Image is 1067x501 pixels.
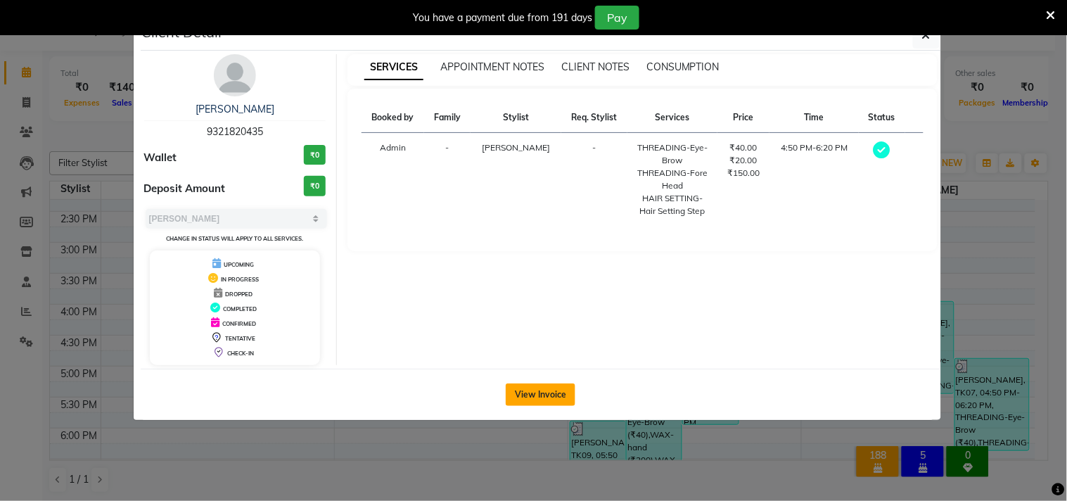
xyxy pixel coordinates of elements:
[362,133,424,227] td: Admin
[144,181,226,197] span: Deposit Amount
[769,103,859,133] th: Time
[424,103,471,133] th: Family
[859,103,905,133] th: Status
[304,145,326,165] h3: ₹0
[224,261,254,268] span: UPCOMING
[726,154,761,167] div: ₹20.00
[225,335,255,342] span: TENTATIVE
[561,103,628,133] th: Req. Stylist
[413,11,592,25] div: You have a payment due from 191 days
[440,61,544,73] span: APPOINTMENT NOTES
[225,291,253,298] span: DROPPED
[726,167,761,179] div: ₹150.00
[627,103,717,133] th: Services
[506,383,575,406] button: View Invoice
[207,125,263,138] span: 9321820435
[227,350,254,357] span: CHECK-IN
[561,133,628,227] td: -
[166,235,303,242] small: Change in status will apply to all services.
[471,103,561,133] th: Stylist
[144,150,177,166] span: Wallet
[636,141,709,167] div: THREADING-Eye-Brow
[769,133,859,227] td: 4:50 PM-6:20 PM
[214,54,256,96] img: avatar
[364,55,423,80] span: SERVICES
[196,103,274,115] a: [PERSON_NAME]
[717,103,769,133] th: Price
[726,141,761,154] div: ₹40.00
[362,103,424,133] th: Booked by
[636,192,709,217] div: HAIR SETTING-Hair Setting Step
[595,6,639,30] button: Pay
[646,61,720,73] span: CONSUMPTION
[223,305,257,312] span: COMPLETED
[482,142,550,153] span: [PERSON_NAME]
[221,276,259,283] span: IN PROGRESS
[304,176,326,196] h3: ₹0
[636,167,709,192] div: THREADING-Fore Head
[561,61,630,73] span: CLIENT NOTES
[222,320,256,327] span: CONFIRMED
[424,133,471,227] td: -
